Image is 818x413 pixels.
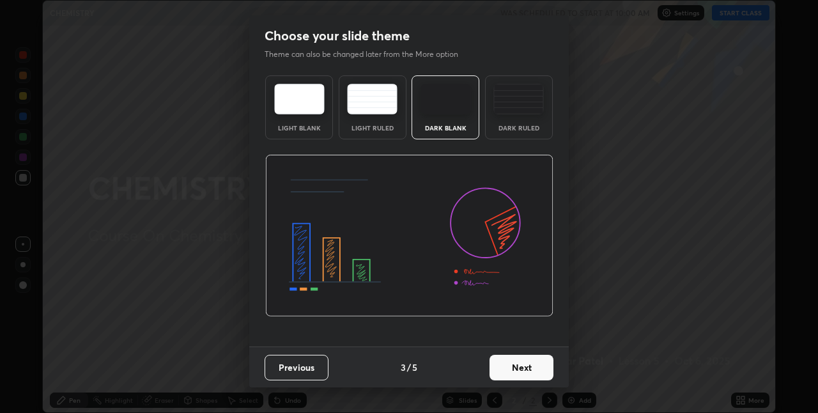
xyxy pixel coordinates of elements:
[407,361,411,374] h4: /
[265,27,410,44] h2: Choose your slide theme
[490,355,553,380] button: Next
[265,49,472,60] p: Theme can also be changed later from the More option
[274,84,325,114] img: lightTheme.e5ed3b09.svg
[347,125,398,131] div: Light Ruled
[401,361,406,374] h4: 3
[274,125,325,131] div: Light Blank
[265,355,328,380] button: Previous
[412,361,417,374] h4: 5
[347,84,397,114] img: lightRuledTheme.5fabf969.svg
[265,155,553,317] img: darkThemeBanner.d06ce4a2.svg
[421,84,471,114] img: darkTheme.f0cc69e5.svg
[493,84,544,114] img: darkRuledTheme.de295e13.svg
[420,125,471,131] div: Dark Blank
[493,125,544,131] div: Dark Ruled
